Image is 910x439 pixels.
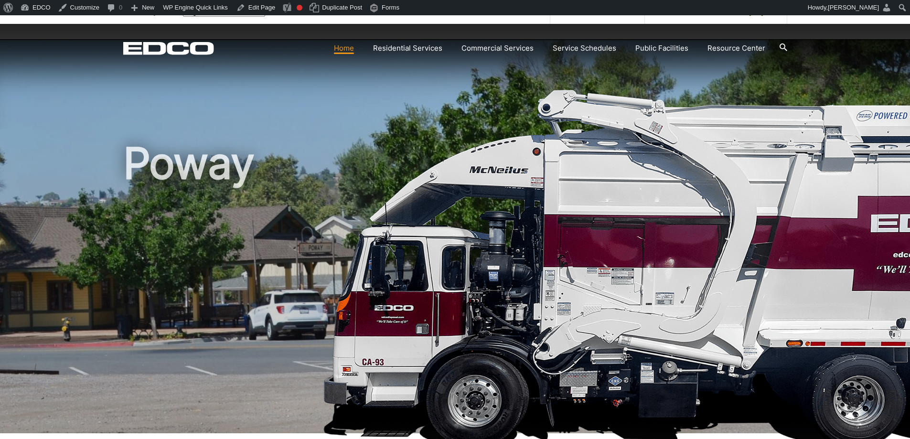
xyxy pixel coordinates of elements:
a: Public Facilities [635,43,688,54]
span: [PERSON_NAME] [828,4,879,11]
span: Pay My Bill [732,6,777,18]
a: Service Schedules [553,43,616,54]
a: Residential Services [373,43,442,54]
a: Commercial Services [461,43,534,54]
a: Home [334,43,354,54]
a: EDCD logo. Return to the homepage. [123,42,214,55]
div: Focus keyphrase not set [297,5,302,11]
a: Resource Center [707,43,765,54]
